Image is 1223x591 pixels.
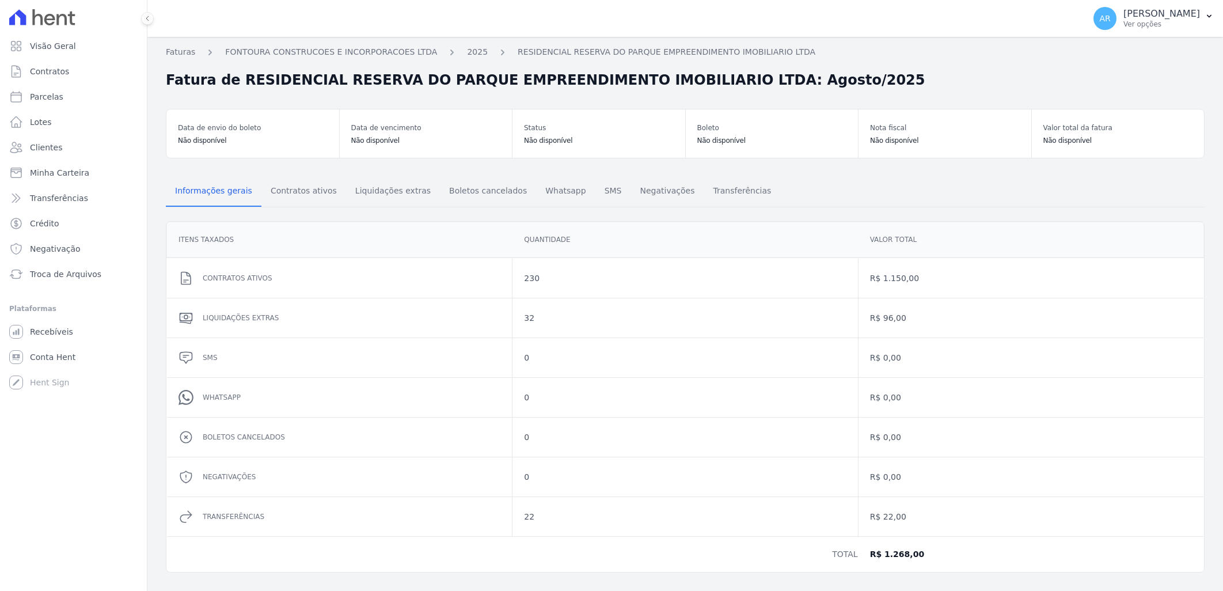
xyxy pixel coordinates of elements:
[1123,8,1200,20] p: [PERSON_NAME]
[832,550,857,559] span: translation missing: pt-BR.billing.usages.show.general_information.total
[697,121,847,135] dt: Boleto
[178,121,328,135] dt: Data de envio do boleto
[1043,121,1193,135] dt: Valor total da fatura
[166,46,1205,65] nav: Breadcrumb
[704,177,780,207] a: Transferências
[261,177,346,207] a: Contratos ativos
[5,60,142,83] a: Contratos
[30,142,62,153] span: Clientes
[870,272,1192,284] dd: R$ 1.150,00
[1084,2,1223,35] button: AR [PERSON_NAME] Ver opções
[697,135,847,146] dd: Não disponível
[30,167,89,179] span: Minha Carteira
[524,234,846,245] dd: Quantidade
[870,135,1020,146] dd: Não disponível
[5,187,142,210] a: Transferências
[524,392,846,403] dd: 0
[870,312,1192,324] dd: R$ 96,00
[351,121,501,135] dt: Data de vencimento
[30,351,75,363] span: Conta Hent
[870,392,1192,403] dd: R$ 0,00
[30,218,59,229] span: Crédito
[524,471,846,483] dd: 0
[30,268,101,280] span: Troca de Arquivos
[166,177,261,207] a: Informações gerais
[870,511,1192,522] dd: R$ 22,00
[203,471,500,483] dd: Negativações
[5,346,142,369] a: Conta Hent
[166,70,925,90] h2: Fatura de RESIDENCIAL RESERVA DO PARQUE EMPREENDIMENTO IMOBILIARIO LTDA: Agosto/2025
[870,234,1192,245] dd: Valor total
[598,179,629,202] span: SMS
[518,46,815,58] a: RESIDENCIAL RESERVA DO PARQUE EMPREENDIMENTO IMOBILIARIO LTDA
[203,511,500,522] dd: Transferências
[524,352,846,363] dd: 0
[346,177,440,207] a: Liquidações extras
[595,177,631,207] a: SMS
[348,179,438,202] span: Liquidações extras
[1043,135,1193,146] dd: Não disponível
[203,312,500,324] dd: Liquidações extras
[203,431,500,443] dd: Boletos cancelados
[5,161,142,184] a: Minha Carteira
[30,243,81,255] span: Negativação
[440,177,536,207] a: Boletos cancelados
[264,179,344,202] span: Contratos ativos
[30,91,63,103] span: Parcelas
[524,135,674,146] dd: Não disponível
[1123,20,1200,29] p: Ver opções
[5,263,142,286] a: Troca de Arquivos
[178,135,328,146] dd: Não disponível
[631,177,704,207] a: Negativações
[467,46,488,58] a: 2025
[166,46,195,58] a: Faturas
[524,272,846,284] dd: 230
[5,111,142,134] a: Lotes
[30,40,76,52] span: Visão Geral
[524,431,846,443] dd: 0
[870,121,1020,135] dt: Nota fiscal
[5,136,142,159] a: Clientes
[706,179,778,202] span: Transferências
[5,35,142,58] a: Visão Geral
[5,320,142,343] a: Recebíveis
[870,431,1192,443] dd: R$ 0,00
[203,272,500,284] dd: Contratos ativos
[870,352,1192,363] dd: R$ 0,00
[633,179,701,202] span: Negativações
[178,234,500,245] dd: Itens Taxados
[9,302,138,316] div: Plataformas
[225,46,437,58] a: FONTOURA CONSTRUCOES E INCORPORACOES LTDA
[5,237,142,260] a: Negativação
[870,471,1192,483] dd: R$ 0,00
[168,179,259,202] span: Informações gerais
[524,121,674,135] dt: Status
[30,192,88,204] span: Transferências
[524,312,846,324] dd: 32
[5,212,142,235] a: Crédito
[30,116,52,128] span: Lotes
[524,511,846,522] dd: 22
[351,135,501,146] dd: Não disponível
[538,179,592,202] span: Whatsapp
[30,326,73,338] span: Recebíveis
[536,177,595,207] a: Whatsapp
[30,66,69,77] span: Contratos
[203,392,500,403] dd: Whatsapp
[870,548,1192,560] dd: R$ 1.268,00
[203,352,500,363] dd: SMS
[5,85,142,108] a: Parcelas
[1099,14,1110,22] span: AR
[442,179,534,202] span: Boletos cancelados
